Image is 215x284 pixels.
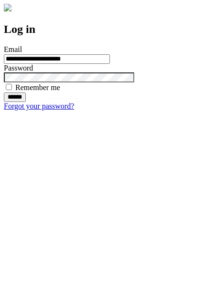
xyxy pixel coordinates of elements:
h2: Log in [4,23,211,36]
a: Forgot your password? [4,102,74,110]
label: Email [4,45,22,53]
label: Remember me [15,83,60,91]
label: Password [4,64,33,72]
img: logo-4e3dc11c47720685a147b03b5a06dd966a58ff35d612b21f08c02c0306f2b779.png [4,4,11,11]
